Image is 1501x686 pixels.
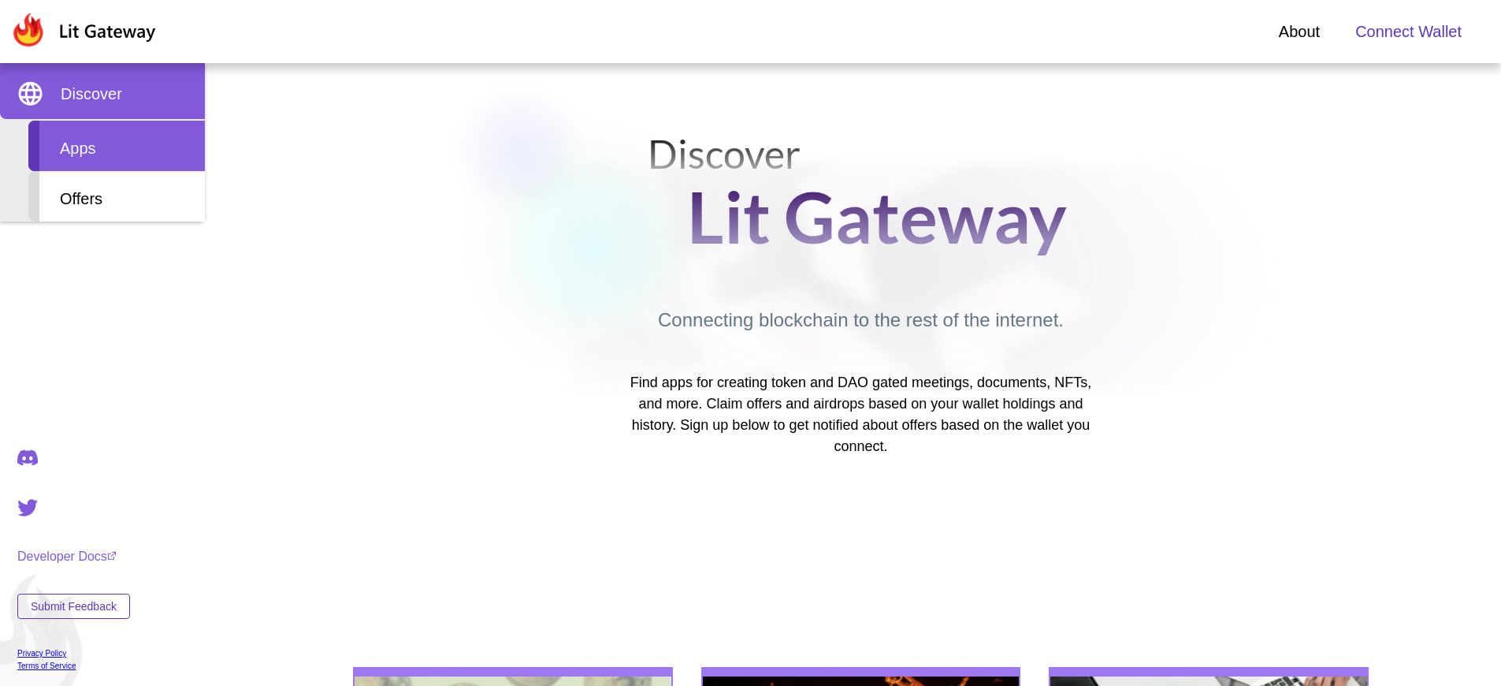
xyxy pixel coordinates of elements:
[17,594,130,619] button: Submit Feedback
[17,649,130,658] a: Privacy Policy
[10,13,156,47] img: Lit Gateway Logo
[658,306,1064,334] p: Connecting blockchain to the rest of the internet.
[648,134,1067,173] h3: Discover
[17,662,130,670] a: Terms of Service
[17,550,130,564] a: Developer Docs
[1355,20,1462,43] span: Connect Wallet
[61,82,122,106] span: Discover
[28,171,205,222] div: Offers
[28,121,205,171] div: Apps
[1279,20,1320,43] a: About
[687,173,1067,259] h2: Lit Gateway
[619,372,1103,457] p: Find apps for creating token and DAO gated meetings, documents, NFTs, and more. Claim offers and ...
